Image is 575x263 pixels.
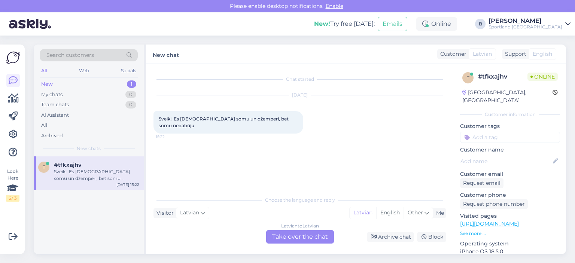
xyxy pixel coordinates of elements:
[153,76,446,83] div: Chat started
[416,17,457,31] div: Online
[6,168,19,202] div: Look Here
[489,18,571,30] a: [PERSON_NAME]Sportland [GEOGRAPHIC_DATA]
[460,178,503,188] div: Request email
[473,50,492,58] span: Latvian
[533,50,552,58] span: English
[376,207,404,218] div: English
[54,168,139,182] div: Sveiki. Es [DEMOGRAPHIC_DATA] somu un džemperi, bet somu nedabūju
[40,66,48,76] div: All
[159,116,290,128] span: Sveiki. Es [DEMOGRAPHIC_DATA] somu un džemperi, bet somu nedabūju
[478,72,527,81] div: # tfkxajhv
[502,50,526,58] div: Support
[6,195,19,202] div: 2 / 3
[460,220,519,227] a: [URL][DOMAIN_NAME]
[460,230,560,237] p: See more ...
[266,230,334,244] div: Take over the chat
[475,19,486,29] div: B
[54,162,82,168] span: #tfkxajhv
[41,111,69,119] div: AI Assistant
[119,66,138,76] div: Socials
[460,111,560,118] div: Customer information
[489,18,562,24] div: [PERSON_NAME]
[41,132,63,140] div: Archived
[489,24,562,30] div: Sportland [GEOGRAPHIC_DATA]
[467,75,469,80] span: t
[180,209,199,217] span: Latvian
[153,209,174,217] div: Visitor
[125,101,136,108] div: 0
[125,91,136,98] div: 0
[77,145,101,152] span: New chats
[281,223,319,229] div: Latvian to Latvian
[433,209,444,217] div: Me
[460,191,560,199] p: Customer phone
[153,49,179,59] label: New chat
[41,80,53,88] div: New
[460,146,560,154] p: Customer name
[153,92,446,98] div: [DATE]
[460,212,560,220] p: Visited pages
[156,134,184,140] span: 15:22
[417,232,446,242] div: Block
[460,157,551,165] input: Add name
[6,51,20,65] img: Askly Logo
[378,17,407,31] button: Emails
[127,80,136,88] div: 1
[350,207,376,218] div: Latvian
[408,209,423,216] span: Other
[116,182,139,187] div: [DATE] 15:22
[460,122,560,130] p: Customer tags
[314,19,375,28] div: Try free [DATE]:
[460,170,560,178] p: Customer email
[460,199,528,209] div: Request phone number
[41,91,63,98] div: My chats
[153,197,446,204] div: Choose the language and reply
[437,50,466,58] div: Customer
[462,89,553,104] div: [GEOGRAPHIC_DATA], [GEOGRAPHIC_DATA]
[77,66,91,76] div: Web
[460,132,560,143] input: Add a tag
[460,248,560,256] p: iPhone OS 18.5.0
[527,73,558,81] span: Online
[314,20,330,27] b: New!
[323,3,346,9] span: Enable
[367,232,414,242] div: Archive chat
[43,164,45,170] span: t
[46,51,94,59] span: Search customers
[41,101,69,108] div: Team chats
[460,240,560,248] p: Operating system
[41,122,48,129] div: All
